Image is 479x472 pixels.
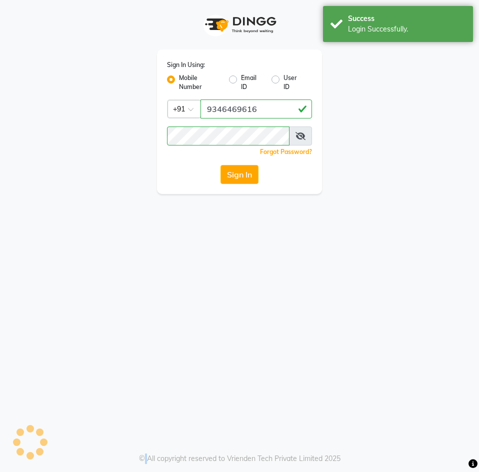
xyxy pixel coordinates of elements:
[283,73,304,91] label: User ID
[179,73,221,91] label: Mobile Number
[220,165,258,184] button: Sign In
[167,126,289,145] input: Username
[241,73,263,91] label: Email ID
[260,148,312,155] a: Forgot Password?
[200,99,312,118] input: Username
[167,60,205,69] label: Sign In Using:
[348,13,465,24] div: Success
[348,24,465,34] div: Login Successfully.
[199,10,279,39] img: logo1.svg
